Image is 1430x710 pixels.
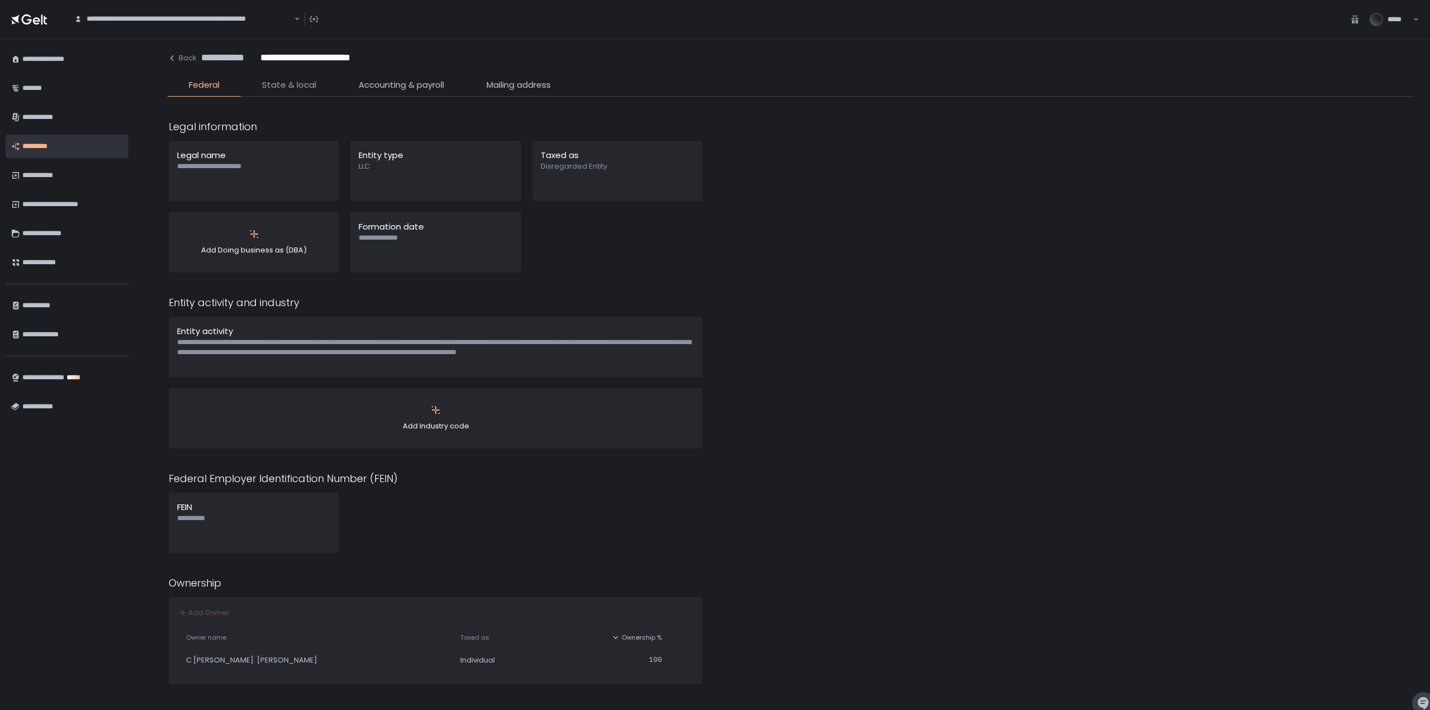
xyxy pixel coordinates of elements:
span: Ownership % [622,633,662,642]
span: LLC [359,161,512,171]
span: Legal name [177,149,226,161]
button: Back [168,53,197,63]
button: Add Industry code [169,388,703,449]
span: Accounting & payroll [359,79,444,92]
button: Add OwnerOwner nameTaxed asOwnership %C [PERSON_NAME]. [PERSON_NAME]Individual100 [169,597,703,684]
div: Entity activity and industry [169,295,703,310]
span: Entity activity [177,325,233,337]
div: Search for option [67,8,300,31]
div: Add Industry code [177,397,694,440]
div: 100 [551,655,662,665]
span: FEIN [177,501,192,513]
span: Owner name [186,633,226,642]
input: Search for option [74,24,293,35]
span: Taxed as [460,633,489,642]
div: Individual [460,655,538,665]
span: State & local [262,79,316,92]
div: Federal Employer Identification Number (FEIN) [169,471,703,486]
div: Ownership [169,575,703,590]
span: Mailing address [487,79,551,92]
button: Entity typeLLC [350,141,521,201]
span: Formation date [359,221,424,232]
span: Federal [189,79,220,92]
div: Add Doing business as (DBA) [177,221,331,264]
span: Disregarded Entity [541,161,694,171]
div: C [PERSON_NAME]. [PERSON_NAME] [186,655,447,665]
button: Taxed asDisregarded Entity [532,141,703,201]
span: Taxed as [541,149,579,161]
div: Legal information [169,119,703,134]
span: Entity type [359,149,403,161]
button: Add Doing business as (DBA) [169,212,339,273]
